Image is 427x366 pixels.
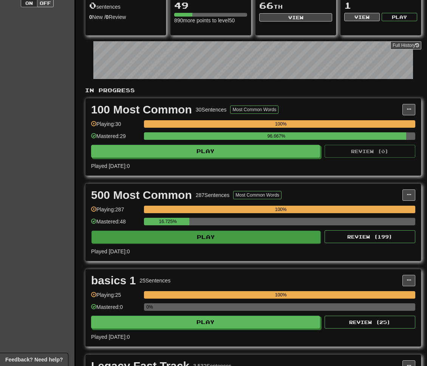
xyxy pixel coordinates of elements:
[139,277,170,284] div: 25 Sentences
[89,13,162,21] div: New / Review
[146,206,415,213] div: 100%
[230,105,278,114] button: Most Common Words
[91,248,130,254] span: Played [DATE]: 0
[91,316,320,329] button: Play
[91,206,140,218] div: Playing: 287
[325,316,415,329] button: Review (25)
[390,41,421,50] a: Full History
[91,163,130,169] span: Played [DATE]: 0
[196,191,230,199] div: 287 Sentences
[91,104,192,115] div: 100 Most Common
[91,145,320,158] button: Play
[91,275,136,286] div: basics 1
[146,218,189,225] div: 16.725%
[89,14,92,20] strong: 0
[5,356,63,363] span: Open feedback widget
[325,145,415,158] button: Review (0)
[91,303,140,316] div: Mastered: 0
[91,132,140,145] div: Mastered: 29
[344,1,417,10] div: 1
[233,191,282,199] button: Most Common Words
[344,13,380,21] button: View
[91,231,320,243] button: Play
[146,120,415,128] div: 100%
[91,120,140,133] div: Playing: 30
[91,218,140,230] div: Mastered: 48
[146,291,415,299] div: 100%
[259,13,332,22] button: View
[174,17,247,24] div: 890 more points to level 50
[106,14,109,20] strong: 0
[91,189,192,201] div: 500 Most Common
[174,1,247,10] div: 49
[146,132,406,140] div: 96.667%
[259,1,332,11] div: th
[325,230,415,243] button: Review (199)
[89,1,162,11] div: sentences
[91,291,140,304] div: Playing: 25
[382,13,417,21] button: Play
[85,87,421,94] p: In Progress
[196,106,227,113] div: 30 Sentences
[91,334,130,340] span: Played [DATE]: 0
